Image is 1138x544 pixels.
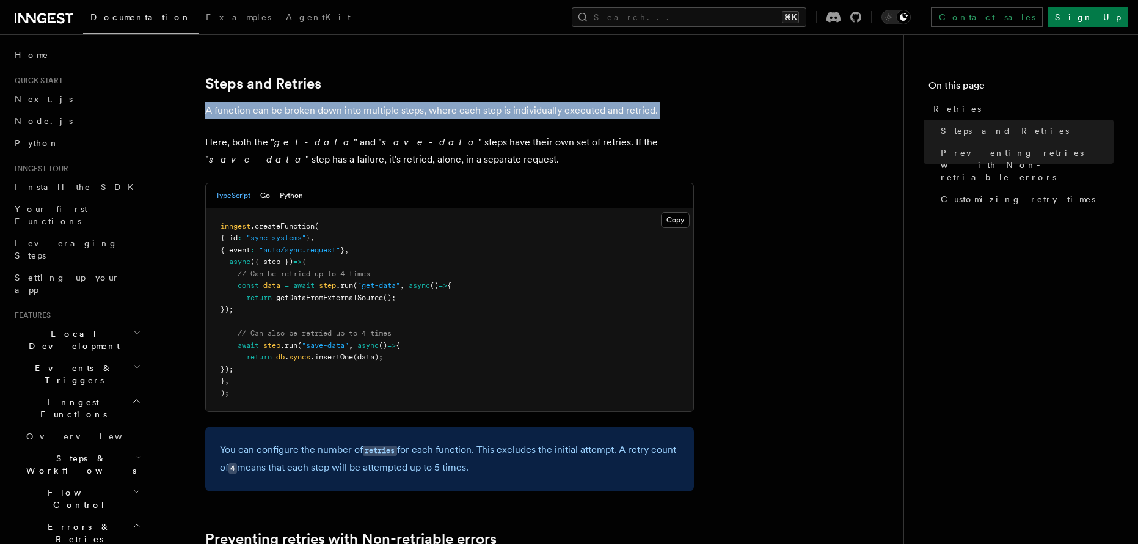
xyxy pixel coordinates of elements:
a: Preventing retries with Non-retriable errors [936,142,1114,188]
span: { [302,257,306,266]
span: db [276,353,285,361]
span: ( [297,341,302,350]
span: .createFunction [250,222,315,230]
a: Next.js [10,88,144,110]
span: "auto/sync.request" [259,246,340,254]
a: Documentation [83,4,199,34]
span: Documentation [90,12,191,22]
span: Retries [933,103,981,115]
a: Home [10,44,144,66]
code: 4 [228,463,237,474]
span: { event [221,246,250,254]
span: Leveraging Steps [15,238,118,260]
a: Contact sales [931,7,1043,27]
span: return [246,353,272,361]
a: Node.js [10,110,144,132]
span: Next.js [15,94,73,104]
span: : [250,246,255,254]
button: TypeScript [216,183,250,208]
span: => [293,257,302,266]
span: { [447,281,451,290]
span: Inngest Functions [10,396,132,421]
span: ( [353,281,357,290]
span: await [293,281,315,290]
span: } [221,377,225,385]
button: Python [280,183,303,208]
span: { id [221,233,238,242]
button: Flow Control [21,482,144,516]
kbd: ⌘K [782,11,799,23]
button: Inngest Functions [10,391,144,425]
span: Setting up your app [15,273,120,295]
a: Leveraging Steps [10,232,144,266]
span: => [387,341,396,350]
span: const [238,281,259,290]
button: Go [260,183,270,208]
span: "save-data" [302,341,349,350]
a: Overview [21,425,144,447]
span: syncs [289,353,310,361]
span: // Can also be retried up to 4 times [238,329,392,337]
span: : [238,233,242,242]
span: Home [15,49,49,61]
span: ({ step }) [250,257,293,266]
em: get-data [274,136,354,148]
span: return [246,293,272,302]
a: Python [10,132,144,154]
span: } [340,246,345,254]
span: , [225,377,229,385]
span: () [430,281,439,290]
button: Toggle dark mode [881,10,911,24]
span: .run [280,341,297,350]
em: save-data [209,153,305,165]
span: () [379,341,387,350]
span: { [396,341,400,350]
span: (data); [353,353,383,361]
span: = [285,281,289,290]
button: Events & Triggers [10,357,144,391]
span: inngest [221,222,250,230]
a: Setting up your app [10,266,144,301]
p: You can configure the number of for each function. This excludes the initial attempt. A retry cou... [220,441,679,477]
a: Steps and Retries [205,75,321,92]
span: => [439,281,447,290]
span: Features [10,311,51,320]
p: Here, both the " " and " " steps have their own set of retries. If the " " step has a failure, it... [205,134,694,168]
a: Install the SDK [10,176,144,198]
span: Your first Functions [15,204,87,226]
span: Customizing retry times [941,193,1095,205]
button: Copy [661,212,690,228]
span: , [310,233,315,242]
a: Customizing retry times [936,188,1114,210]
span: , [349,341,353,350]
span: Install the SDK [15,182,141,192]
span: Preventing retries with Non-retriable errors [941,147,1114,183]
span: AgentKit [286,12,351,22]
a: retries [363,444,397,455]
a: Sign Up [1048,7,1128,27]
span: .insertOne [310,353,353,361]
a: Steps and Retries [936,120,1114,142]
span: "sync-systems" [246,233,306,242]
span: Quick start [10,76,63,86]
button: Steps & Workflows [21,447,144,482]
span: . [285,353,289,361]
span: , [400,281,404,290]
span: "get-data" [357,281,400,290]
span: data [263,281,280,290]
span: Flow Control [21,487,133,511]
span: async [357,341,379,350]
span: Steps & Workflows [21,452,136,477]
span: (); [383,293,396,302]
button: Local Development [10,323,144,357]
span: Inngest tour [10,164,68,174]
a: AgentKit [279,4,358,33]
a: Your first Functions [10,198,144,232]
span: }); [221,365,233,373]
span: step [263,341,280,350]
span: step [319,281,336,290]
span: getDataFromExternalSource [276,293,383,302]
span: }); [221,305,233,314]
span: Examples [206,12,271,22]
span: ); [221,389,229,397]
